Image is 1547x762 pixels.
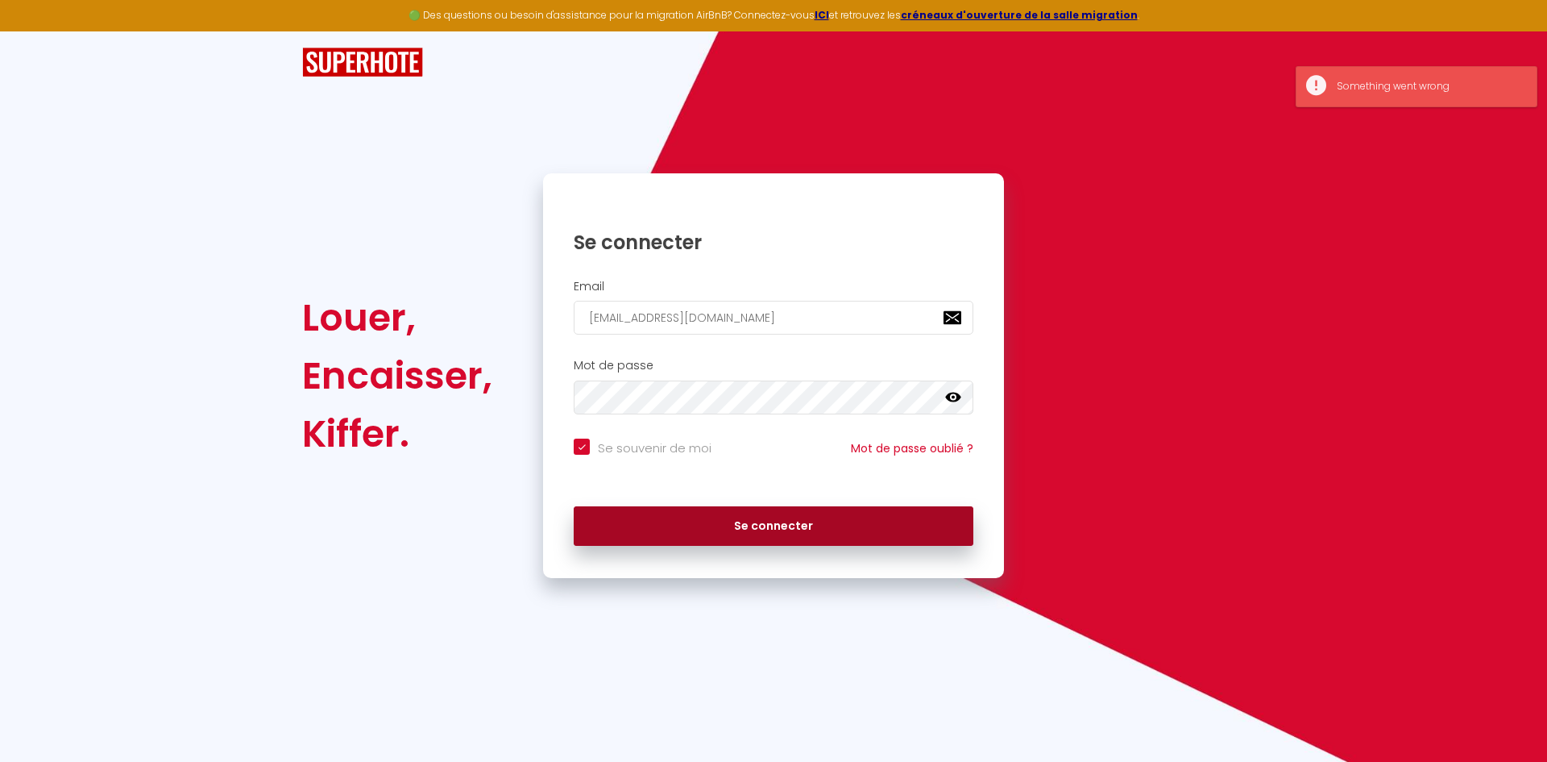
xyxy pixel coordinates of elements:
[815,8,829,22] a: ICI
[302,347,492,405] div: Encaisser,
[574,301,973,335] input: Ton Email
[302,48,423,77] img: SuperHote logo
[574,280,973,294] h2: Email
[574,359,973,373] h2: Mot de passe
[302,405,492,463] div: Kiffer.
[574,506,973,547] button: Se connecter
[851,440,973,456] a: Mot de passe oublié ?
[13,6,61,55] button: Ouvrir le widget de chat LiveChat
[574,230,973,255] h1: Se connecter
[302,289,492,347] div: Louer,
[901,8,1138,22] a: créneaux d'ouverture de la salle migration
[1337,79,1520,94] div: Something went wrong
